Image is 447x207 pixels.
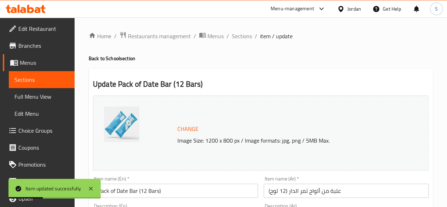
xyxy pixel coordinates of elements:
[227,32,229,40] li: /
[14,92,69,101] span: Full Menu View
[119,31,191,41] a: Restaurants management
[435,5,438,13] span: S
[3,139,75,156] a: Coupons
[3,173,75,190] a: Menu disclaimer
[93,184,258,198] input: Enter name En
[9,105,75,122] a: Edit Menu
[199,31,224,41] a: Menus
[3,20,75,37] a: Edit Restaurant
[271,5,314,13] div: Menu-management
[177,124,199,134] span: Change
[3,156,75,173] a: Promotions
[3,122,75,139] a: Choice Groups
[260,32,293,40] span: item / update
[175,122,201,136] button: Change
[128,32,191,40] span: Restaurants management
[3,190,75,207] a: Upsell
[25,185,81,192] div: Item updated successfully
[93,79,429,90] h2: Update Pack of Date Bar (12 Bars)
[3,54,75,71] a: Menus
[14,109,69,118] span: Edit Menu
[18,126,69,135] span: Choice Groups
[194,32,196,40] li: /
[264,184,429,198] input: Enter name Ar
[18,177,69,186] span: Menu disclaimer
[18,143,69,152] span: Coupons
[89,32,111,40] a: Home
[14,75,69,84] span: Sections
[18,194,69,203] span: Upsell
[255,32,257,40] li: /
[20,58,69,67] span: Menus
[18,160,69,169] span: Promotions
[89,31,433,41] nav: breadcrumb
[207,32,224,40] span: Menus
[232,32,252,40] a: Sections
[18,24,69,33] span: Edit Restaurant
[3,37,75,54] a: Branches
[175,136,410,145] p: Image Size: 1200 x 800 px / Image formats: jpg, png / 5MB Max.
[9,71,75,88] a: Sections
[347,5,361,13] div: Jordan
[104,107,139,142] img: Date_Bar_photo_1638930846560448771.jpg
[89,55,433,62] h4: Back to School section
[18,41,69,50] span: Branches
[9,88,75,105] a: Full Menu View
[114,32,117,40] li: /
